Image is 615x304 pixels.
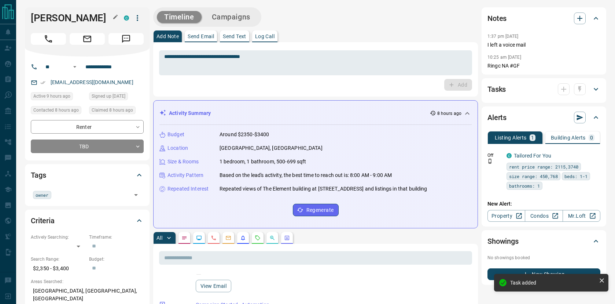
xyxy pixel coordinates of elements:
[487,232,600,250] div: Showings
[531,135,534,140] p: 1
[487,254,600,261] p: No showings booked
[284,235,290,241] svg: Agent Actions
[188,34,214,39] p: Send Email
[487,200,600,208] p: New Alert:
[487,152,502,159] p: Off
[31,12,113,24] h1: [PERSON_NAME]
[159,106,472,120] div: Activity Summary8 hours ago
[551,135,586,140] p: Building Alerts
[487,210,525,222] a: Property
[108,33,144,45] span: Message
[196,235,202,241] svg: Lead Browsing Activity
[487,12,507,24] h2: Notes
[167,131,184,138] p: Budget
[487,41,600,49] p: I left a voice mail
[31,92,85,102] div: Sat Sep 13 2025
[220,144,323,152] p: [GEOGRAPHIC_DATA], [GEOGRAPHIC_DATA]
[205,11,258,23] button: Campaigns
[487,62,600,70] p: Ringc NA #GF
[487,109,600,126] div: Alerts
[89,256,144,263] p: Budget:
[167,158,199,166] p: Size & Rooms
[36,191,49,199] span: owner
[514,153,551,159] a: Tailored For You
[167,144,188,152] p: Location
[31,120,144,134] div: Renter
[510,280,596,286] div: Task added
[563,210,600,222] a: Mr.Loft
[509,173,558,180] span: size range: 450,768
[487,34,519,39] p: 1:37 pm [DATE]
[167,185,209,193] p: Repeated Interest
[255,235,261,241] svg: Requests
[33,106,79,114] span: Contacted 8 hours ago
[240,235,246,241] svg: Listing Alerts
[31,256,85,263] p: Search Range:
[509,182,540,189] span: bathrooms: 1
[31,33,66,45] span: Call
[487,83,506,95] h2: Tasks
[31,278,144,285] p: Areas Searched:
[156,235,162,240] p: All
[564,173,588,180] span: beds: 1-1
[293,204,339,216] button: Regenerate
[487,80,600,98] div: Tasks
[225,235,231,241] svg: Emails
[31,263,85,275] p: $2,350 - $3,400
[487,268,600,280] button: New Showing
[269,235,275,241] svg: Opportunities
[169,109,211,117] p: Activity Summary
[70,62,79,71] button: Open
[31,234,85,240] p: Actively Searching:
[487,235,519,247] h2: Showings
[487,112,507,123] h2: Alerts
[156,34,179,39] p: Add Note
[31,106,85,116] div: Sat Sep 13 2025
[507,153,512,158] div: condos.ca
[131,190,141,200] button: Open
[31,169,46,181] h2: Tags
[437,110,461,117] p: 8 hours ago
[92,106,133,114] span: Claimed 8 hours ago
[31,212,144,229] div: Criteria
[211,235,217,241] svg: Calls
[220,158,306,166] p: 1 bedroom, 1 bathroom, 500-699 sqft
[40,80,45,85] svg: Email Verified
[181,235,187,241] svg: Notes
[220,131,269,138] p: Around $2350-$3400
[31,215,55,227] h2: Criteria
[487,10,600,27] div: Notes
[167,171,203,179] p: Activity Pattern
[196,280,231,292] button: View Email
[70,33,105,45] span: Email
[255,34,275,39] p: Log Call
[33,93,70,100] span: Active 9 hours ago
[31,166,144,184] div: Tags
[223,34,246,39] p: Send Text
[31,140,144,153] div: TBD
[525,210,563,222] a: Condos
[220,185,427,193] p: Repeated views of The Element building at [STREET_ADDRESS] and listings in that building
[509,163,578,170] span: rent price range: 2115,3740
[495,135,527,140] p: Listing Alerts
[487,55,521,60] p: 10:25 am [DATE]
[51,79,133,85] a: [EMAIL_ADDRESS][DOMAIN_NAME]
[487,159,493,164] svg: Push Notification Only
[92,93,125,100] span: Signed up [DATE]
[89,234,144,240] p: Timeframe:
[124,15,129,21] div: condos.ca
[590,135,593,140] p: 0
[89,106,144,116] div: Sat Sep 13 2025
[220,171,392,179] p: Based on the lead's activity, the best time to reach out is: 8:00 AM - 9:00 AM
[157,11,202,23] button: Timeline
[89,92,144,102] div: Mon Aug 11 2025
